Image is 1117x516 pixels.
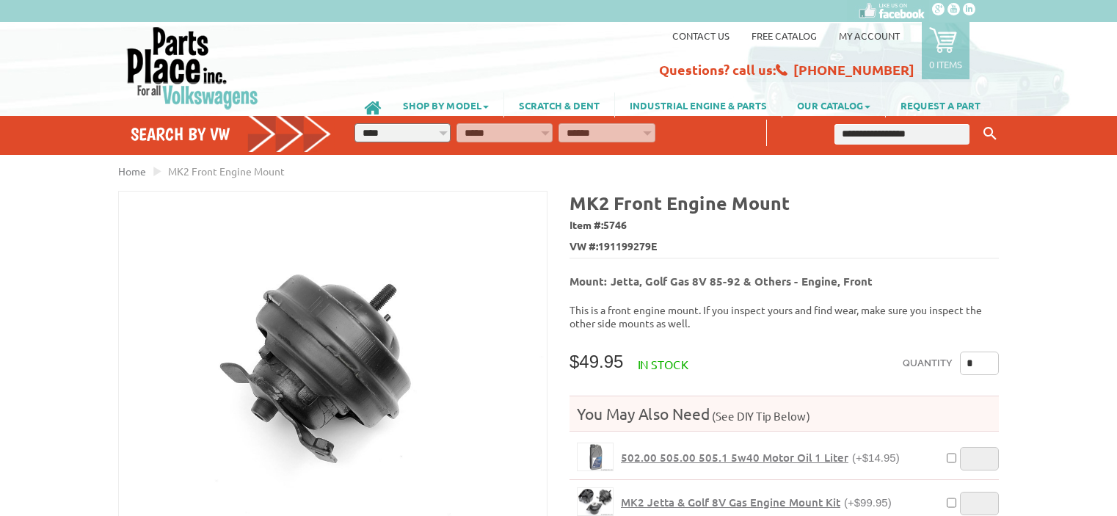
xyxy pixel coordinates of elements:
[603,218,627,231] span: 5746
[710,409,810,423] span: (See DIY Tip Below)
[638,357,688,371] span: In stock
[672,29,729,42] a: Contact us
[929,58,962,70] p: 0 items
[131,123,332,145] h4: Search by VW
[752,29,817,42] a: Free Catalog
[615,92,782,117] a: INDUSTRIAL ENGINE & PARTS
[168,164,285,178] span: MK2 Front Engine Mount
[621,495,892,509] a: MK2 Jetta & Golf 8V Gas Engine Mount Kit(+$99.95)
[570,215,999,236] span: Item #:
[621,495,840,509] span: MK2 Jetta & Golf 8V Gas Engine Mount Kit
[570,236,999,258] span: VW #:
[570,404,999,424] h4: You May Also Need
[570,191,790,214] b: MK2 Front Engine Mount
[504,92,614,117] a: SCRATCH & DENT
[886,92,995,117] a: REQUEST A PART
[922,22,969,79] a: 0 items
[578,443,613,470] img: 502.00 505.00 505.1 5w40 Motor Oil 1 Liter
[621,450,848,465] span: 502.00 505.00 505.1 5w40 Motor Oil 1 Liter
[388,92,503,117] a: SHOP BY MODEL
[570,274,873,288] b: Mount: Jetta, Golf Gas 8V 85-92 & Others - Engine, Front
[979,122,1001,146] button: Keyword Search
[125,26,260,110] img: Parts Place Inc!
[118,164,146,178] a: Home
[578,488,613,515] img: MK2 Jetta & Golf 8V Gas Engine Mount Kit
[839,29,900,42] a: My Account
[577,487,614,516] a: MK2 Jetta & Golf 8V Gas Engine Mount Kit
[570,352,623,371] span: $49.95
[570,303,999,330] p: This is a front engine mount. If you inspect yours and find wear, make sure you inspect the other...
[782,92,885,117] a: OUR CATALOG
[844,496,892,509] span: (+$99.95)
[903,352,953,375] label: Quantity
[621,451,900,465] a: 502.00 505.00 505.1 5w40 Motor Oil 1 Liter(+$14.95)
[577,443,614,471] a: 502.00 505.00 505.1 5w40 Motor Oil 1 Liter
[852,451,900,464] span: (+$14.95)
[598,239,657,254] span: 191199279E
